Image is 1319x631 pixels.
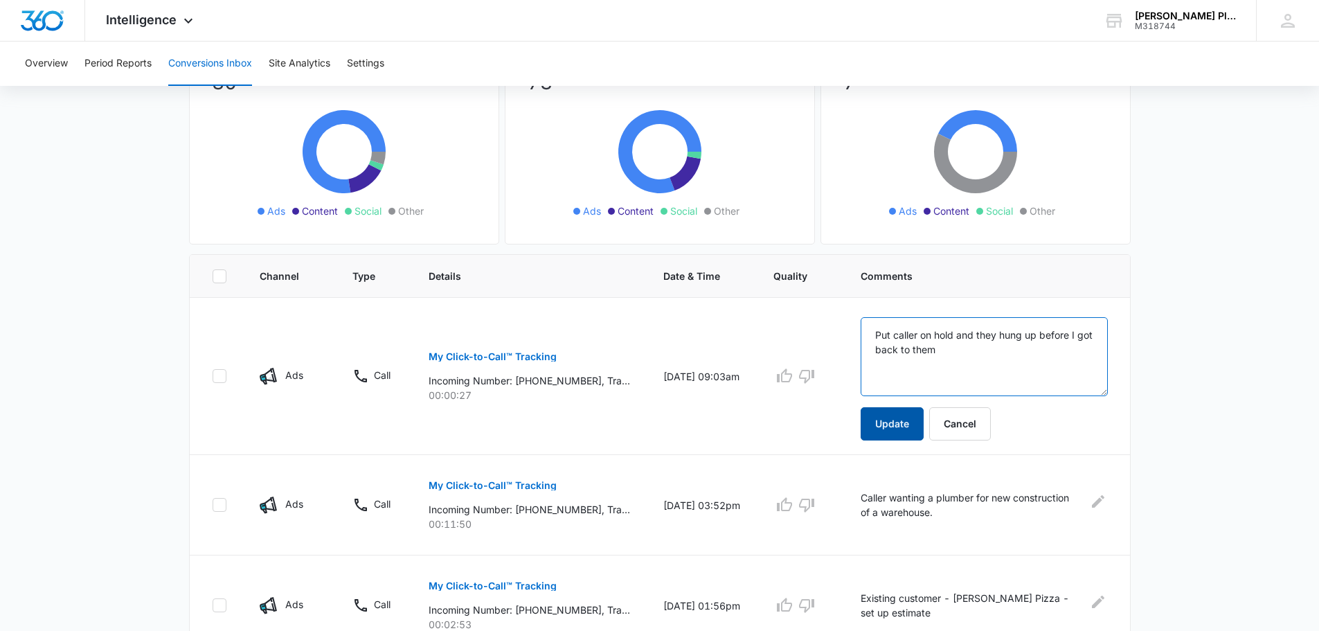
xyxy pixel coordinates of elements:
p: 00:00:27 [429,388,630,402]
span: Other [1030,204,1055,218]
p: Call [374,368,391,382]
span: Other [714,204,739,218]
div: account id [1135,21,1236,31]
p: My Click-to-Call™ Tracking [429,481,557,490]
button: Edit Comments [1089,490,1108,513]
span: Comments [861,269,1087,283]
span: Quality [773,269,807,283]
p: Ads [285,368,303,382]
td: [DATE] 09:03am [647,298,757,455]
span: Ads [899,204,917,218]
button: Overview [25,42,68,86]
td: [DATE] 03:52pm [647,455,757,556]
button: Edit Comments [1089,591,1108,613]
span: Details [429,269,610,283]
button: My Click-to-Call™ Tracking [429,469,557,502]
span: Intelligence [106,12,177,27]
span: Content [618,204,654,218]
span: Type [352,269,375,283]
button: My Click-to-Call™ Tracking [429,569,557,603]
div: account name [1135,10,1236,21]
p: Ads [285,597,303,612]
span: Ads [583,204,601,218]
span: Date & Time [663,269,720,283]
p: Call [374,497,391,511]
p: Ads [285,497,303,511]
p: 00:11:50 [429,517,630,531]
span: Content [933,204,969,218]
p: My Click-to-Call™ Tracking [429,581,557,591]
p: Call [374,597,391,612]
p: Incoming Number: [PHONE_NUMBER], Tracking Number: [PHONE_NUMBER], Ring To: [PHONE_NUMBER], Caller... [429,502,630,517]
textarea: Put caller on hold and they hung up before I got back to them [861,317,1107,396]
span: Channel [260,269,300,283]
span: Social [355,204,382,218]
button: Conversions Inbox [168,42,252,86]
span: Content [302,204,338,218]
span: Social [670,204,697,218]
button: My Click-to-Call™ Tracking [429,340,557,373]
p: Incoming Number: [PHONE_NUMBER], Tracking Number: [PHONE_NUMBER], Ring To: [PHONE_NUMBER], Caller... [429,373,630,388]
span: Ads [267,204,285,218]
span: Social [986,204,1013,218]
button: Period Reports [84,42,152,86]
button: Cancel [929,407,991,441]
p: Existing customer - [PERSON_NAME] Pizza - set up estimate [861,591,1080,620]
button: Settings [347,42,384,86]
button: Site Analytics [269,42,330,86]
p: Caller wanting a plumber for new construction of a warehouse. [861,490,1081,519]
button: Update [861,407,924,441]
span: Other [398,204,424,218]
p: Incoming Number: [PHONE_NUMBER], Tracking Number: [PHONE_NUMBER], Ring To: [PHONE_NUMBER], Caller... [429,603,630,617]
p: My Click-to-Call™ Tracking [429,352,557,362]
